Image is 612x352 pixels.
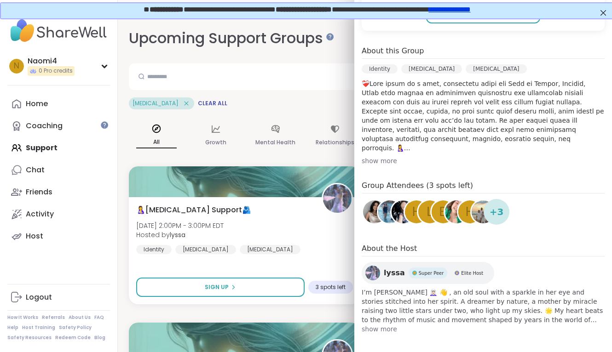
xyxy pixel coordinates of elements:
[362,180,605,193] h4: Group Attendees (3 spots left)
[170,230,185,239] b: lyssa
[412,271,417,275] img: Super Peer
[392,200,415,223] img: pipishay2olivia
[7,115,110,137] a: Coaching
[384,267,405,278] span: lyssa
[457,199,483,225] a: h
[198,100,227,107] span: Clear All
[59,324,92,331] a: Safety Policy
[378,200,401,223] img: NoelJohnson
[445,200,468,223] img: shellygreen13
[417,199,443,225] a: l
[7,159,110,181] a: Chat
[26,292,52,302] div: Logout
[39,67,73,75] span: 0 Pro credits
[7,181,110,203] a: Friends
[461,270,483,277] span: Elite Host
[412,203,421,221] span: h
[363,200,386,223] img: iamanakeily
[316,284,346,291] span: 3 spots left
[133,100,179,107] span: [MEDICAL_DATA]
[69,314,91,321] a: About Us
[439,203,447,221] span: b
[26,121,63,131] div: Coaching
[490,205,504,219] span: + 3
[316,137,354,148] p: Relationships
[7,93,110,115] a: Home
[26,231,43,241] div: Host
[362,45,424,57] h4: About this Group
[365,266,380,280] img: lyssa
[430,199,456,225] a: b
[22,324,55,331] a: Host Training
[94,335,105,341] a: Blog
[362,79,605,153] p: ❤️‍🩹Lore ipsum do s amet, consectetu adipi eli Sedd ei Tempor, Incidid, Utlab etdo magnaa en admi...
[7,335,52,341] a: Safety Resources
[26,187,52,197] div: Friends
[7,324,18,331] a: Help
[42,314,65,321] a: Referrals
[7,286,110,308] a: Logout
[362,288,605,324] span: I’m [PERSON_NAME] 🧝🏻‍♀️ 👋 , an old soul with a sparkle in her eye and stories stitched into her s...
[401,64,462,74] div: [MEDICAL_DATA]
[94,314,104,321] a: FAQ
[427,203,433,221] span: l
[362,262,494,284] a: lyssalyssaSuper PeerSuper PeerElite HostElite Host
[136,221,224,230] span: [DATE] 2:00PM - 3:00PM EDT
[404,199,429,225] a: h
[205,137,226,148] p: Growth
[26,165,45,175] div: Chat
[26,99,48,109] div: Home
[175,245,236,254] div: [MEDICAL_DATA]
[323,184,352,213] img: lyssa
[362,156,605,165] div: show more
[362,324,605,334] span: show more
[240,245,300,254] div: [MEDICAL_DATA]
[28,56,75,66] div: Naomi4
[26,209,54,219] div: Activity
[455,271,459,275] img: Elite Host
[362,243,605,256] h4: About the Host
[136,245,172,254] div: Identity
[472,200,495,223] img: jvarona711
[255,137,295,148] p: Mental Health
[419,270,444,277] span: Super Peer
[136,204,251,216] span: 🤱[MEDICAL_DATA] Support🫂
[465,203,474,221] span: h
[7,15,110,47] img: ShareWell Nav Logo
[470,199,496,225] a: jvarona711
[136,230,224,239] span: Hosted by
[7,203,110,225] a: Activity
[466,64,526,74] div: [MEDICAL_DATA]
[362,64,398,74] div: Identity
[7,225,110,247] a: Host
[326,33,334,40] iframe: Spotlight
[14,60,19,72] span: N
[7,314,38,321] a: How It Works
[55,335,91,341] a: Redeem Code
[129,28,330,49] h2: Upcoming Support Groups
[390,199,416,225] a: pipishay2olivia
[444,199,469,225] a: shellygreen13
[362,199,387,225] a: iamanakeily
[205,283,229,291] span: Sign Up
[136,136,177,148] p: All
[377,199,403,225] a: NoelJohnson
[101,121,108,129] iframe: Spotlight
[136,278,305,297] button: Sign Up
